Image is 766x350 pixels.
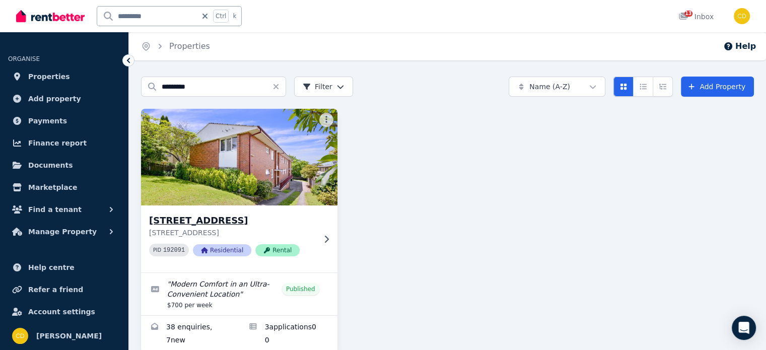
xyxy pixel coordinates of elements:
[8,177,120,197] a: Marketplace
[28,181,77,193] span: Marketplace
[233,12,236,20] span: k
[613,77,634,97] button: Card view
[8,302,120,322] a: Account settings
[681,77,754,97] a: Add Property
[8,66,120,87] a: Properties
[633,77,653,97] button: Compact list view
[732,316,756,340] div: Open Intercom Messenger
[28,71,70,83] span: Properties
[678,12,714,22] div: Inbox
[28,306,95,318] span: Account settings
[28,284,83,296] span: Refer a friend
[8,155,120,175] a: Documents
[153,247,161,253] small: PID
[8,279,120,300] a: Refer a friend
[36,330,102,342] span: [PERSON_NAME]
[141,109,337,272] a: 3/54 Greenwich Road, Greenwich[STREET_ADDRESS][STREET_ADDRESS]PID 192091ResidentialRental
[28,261,75,273] span: Help centre
[149,228,315,238] p: [STREET_ADDRESS]
[303,82,332,92] span: Filter
[8,89,120,109] a: Add property
[141,273,337,315] a: Edit listing: Modern Comfort in an Ultra-Convenient Location
[16,9,85,24] img: RentBetter
[319,113,333,127] button: More options
[684,11,692,17] span: 13
[213,10,229,23] span: Ctrl
[136,106,342,208] img: 3/54 Greenwich Road, Greenwich
[8,199,120,220] button: Find a tenant
[653,77,673,97] button: Expanded list view
[8,257,120,277] a: Help centre
[193,244,251,256] span: Residential
[734,8,750,24] img: Chris Dimitropoulos
[169,41,210,51] a: Properties
[613,77,673,97] div: View options
[509,77,605,97] button: Name (A-Z)
[8,111,120,131] a: Payments
[8,222,120,242] button: Manage Property
[28,93,81,105] span: Add property
[294,77,353,97] button: Filter
[8,55,40,62] span: ORGANISE
[28,226,97,238] span: Manage Property
[28,115,67,127] span: Payments
[8,133,120,153] a: Finance report
[129,32,222,60] nav: Breadcrumb
[255,244,300,256] span: Rental
[149,214,315,228] h3: [STREET_ADDRESS]
[28,203,82,216] span: Find a tenant
[163,247,185,254] code: 192091
[12,328,28,344] img: Chris Dimitropoulos
[272,77,286,97] button: Clear search
[723,40,756,52] button: Help
[28,159,73,171] span: Documents
[529,82,570,92] span: Name (A-Z)
[28,137,87,149] span: Finance report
